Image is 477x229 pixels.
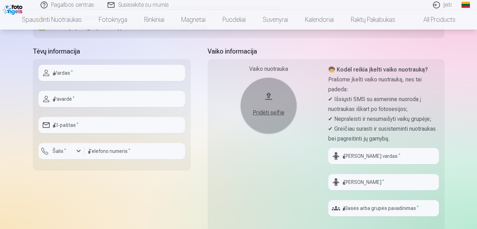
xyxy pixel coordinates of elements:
[240,78,297,134] button: Pridėti selfie
[173,10,214,30] a: Magnetai
[328,66,428,73] strong: 🧒 Kodėl reikia įkelti vaiko nuotrauką?
[328,114,439,124] p: ✔ Nepraleisti ir nesumaišyti vaikų grupėje;
[296,10,342,30] a: Kalendoriai
[38,143,84,159] button: Šalis*
[254,10,296,30] a: Suvenyrai
[247,109,290,117] div: Pridėti selfie
[328,75,439,94] p: Prašome įkelti vaiko nuotrauką, nes tai padeda:
[328,94,439,114] p: ✔ Išsiųsti SMS su asmenine nuoroda į nuotraukas iškart po fotosesijos;
[33,47,191,56] h5: Tėvų informacija
[3,3,24,15] img: /fa2
[208,47,445,56] h5: Vaiko informacija
[136,10,173,30] a: Rinkiniai
[50,148,69,155] label: Šalis
[342,10,404,30] a: Raktų pakabukas
[90,10,136,30] a: Fotoknyga
[328,124,439,144] p: ✔ Greičiau surasti ir susisteminti nuotraukas bei pagreitinti jų gamybą.
[404,10,464,30] a: All products
[213,65,324,73] div: Vaiko nuotrauka
[13,10,90,30] a: Spausdinti nuotraukas
[214,10,254,30] a: Puodeliai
